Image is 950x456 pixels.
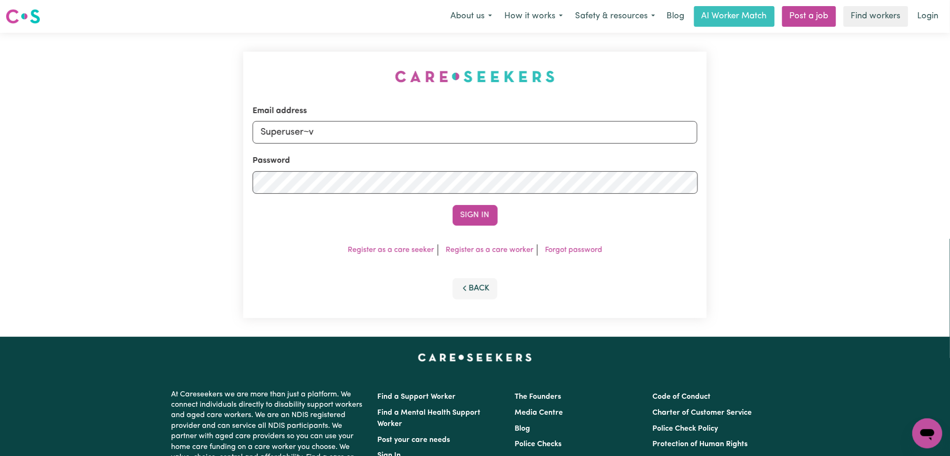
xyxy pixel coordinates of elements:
[453,205,498,226] button: Sign In
[569,7,661,26] button: Safety & resources
[348,246,434,254] a: Register as a care seeker
[418,354,532,361] a: Careseekers home page
[782,6,836,27] a: Post a job
[515,425,531,433] a: Blog
[912,6,944,27] a: Login
[661,6,690,27] a: Blog
[253,121,698,144] input: Email address
[378,409,481,428] a: Find a Mental Health Support Worker
[652,409,752,417] a: Charter of Customer Service
[652,393,711,401] a: Code of Conduct
[253,155,290,167] label: Password
[6,8,40,25] img: Careseekers logo
[694,6,775,27] a: AI Worker Match
[498,7,569,26] button: How it works
[253,105,307,117] label: Email address
[545,246,602,254] a: Forgot password
[453,278,498,299] button: Back
[444,7,498,26] button: About us
[913,418,943,448] iframe: Button to launch messaging window
[515,409,563,417] a: Media Centre
[6,6,40,27] a: Careseekers logo
[378,436,450,444] a: Post your care needs
[378,393,456,401] a: Find a Support Worker
[652,441,748,448] a: Protection of Human Rights
[652,425,718,433] a: Police Check Policy
[515,393,561,401] a: The Founders
[515,441,562,448] a: Police Checks
[844,6,908,27] a: Find workers
[446,246,533,254] a: Register as a care worker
